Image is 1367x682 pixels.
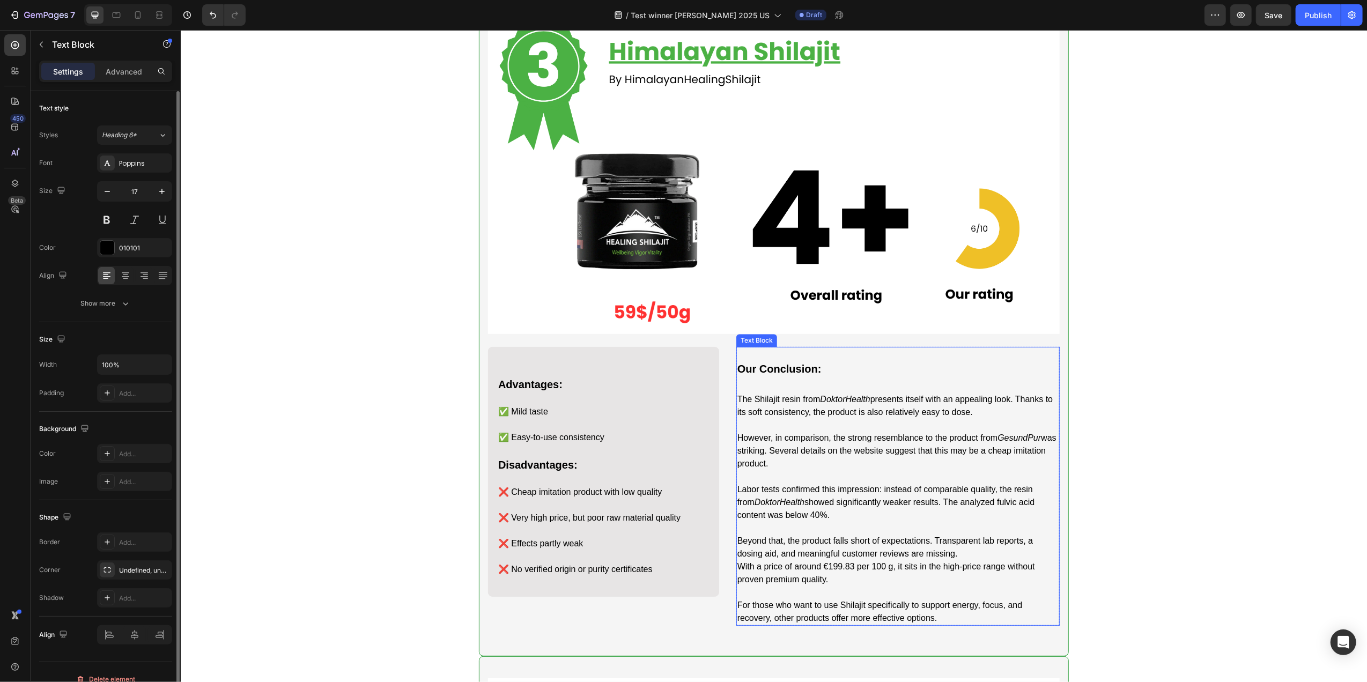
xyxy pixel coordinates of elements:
[39,103,69,113] div: Text style
[39,422,91,436] div: Background
[53,66,83,77] p: Settings
[52,38,143,51] p: Text Block
[39,388,64,398] div: Padding
[4,4,80,26] button: 7
[181,30,1367,682] iframe: Design area
[557,569,878,595] p: For those who want to use Shilajit specifically to support energy, focus, and recovery, other pro...
[631,10,770,21] span: Test winner [PERSON_NAME] 2025 US
[81,298,131,309] div: Show more
[317,507,528,533] p: ❌ Effects partly weak
[317,401,528,427] p: ✅ Easy-to-use consistency
[317,375,528,401] p: ✅ Mild taste
[119,477,169,487] div: Add...
[39,332,68,347] div: Size
[1265,11,1283,20] span: Save
[39,593,64,603] div: Shadow
[39,537,60,547] div: Border
[806,10,822,20] span: Draft
[70,9,75,21] p: 7
[119,389,169,398] div: Add...
[317,456,528,481] p: ❌ Cheap imitation product with low quality
[1331,629,1356,655] div: Open Intercom Messenger
[557,333,641,345] strong: Our Conclusion:
[39,130,58,140] div: Styles
[317,533,528,546] p: ❌ No verified origin or purity certificates
[119,538,169,547] div: Add...
[39,510,73,525] div: Shape
[1296,4,1341,26] button: Publish
[39,294,172,313] button: Show more
[119,159,169,168] div: Poppins
[119,566,169,575] div: Undefined, undefined, undefined, undefined
[557,505,878,530] p: Beyond that, the product falls short of expectations. Transparent lab reports, a dosing aid, and ...
[39,243,56,253] div: Color
[202,4,246,26] div: Undo/Redo
[39,184,68,198] div: Size
[39,360,57,369] div: Width
[106,66,142,77] p: Advanced
[557,530,878,569] p: With a price of around €199.83 per 100 g, it sits in the high-price range without proven premium ...
[1305,10,1332,21] div: Publish
[102,130,137,140] span: Heading 6*
[8,196,26,205] div: Beta
[97,125,172,145] button: Heading 6*
[557,402,878,453] p: However, in comparison, the strong resemblance to the product from was striking. Several details ...
[558,306,594,315] div: Text Block
[317,349,382,360] strong: Advantages:
[626,10,629,21] span: /
[817,403,860,412] i: GesundPur
[640,365,690,374] i: DoktorHealth
[119,243,169,253] div: 010101
[119,449,169,459] div: Add...
[557,363,878,402] p: The Shilajit resin from presents itself with an appealing look. Thanks to its soft consistency, t...
[98,355,172,374] input: Auto
[39,158,53,168] div: Font
[1256,4,1291,26] button: Save
[557,453,878,505] p: Labor tests confirmed this impression: instead of comparable quality, the resin from showed signi...
[39,628,70,642] div: Align
[10,114,26,123] div: 450
[39,565,61,575] div: Corner
[119,594,169,603] div: Add...
[317,481,528,507] p: ❌ Very high price, but poor raw material quality
[574,468,624,477] i: DoktorHealth
[39,269,69,283] div: Align
[39,477,58,486] div: Image
[39,449,56,458] div: Color
[317,429,397,441] strong: Disadvantages:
